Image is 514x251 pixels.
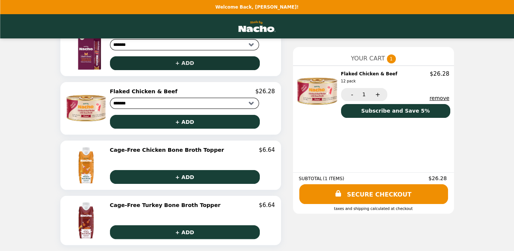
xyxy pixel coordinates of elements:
[429,95,449,101] button: remove
[110,88,181,95] h2: Flaked Chicken & Beef
[362,91,366,97] span: 1
[430,70,450,77] p: $26.28
[67,147,107,184] img: Cage-Free Chicken Bone Broth Topper
[341,88,362,101] button: -
[341,78,397,85] div: 12 pack
[259,147,275,153] p: $6.64
[299,207,448,211] div: Taxes and Shipping calculated at checkout
[429,175,448,181] span: $26.28
[299,184,448,204] a: SECURE CHECKOUT
[341,70,400,85] h2: Flaked Chicken & Beef
[110,202,224,208] h2: Cage-Free Turkey Bone Broth Topper
[299,176,323,181] span: SUBTOTAL
[110,225,260,239] button: + ADD
[387,54,396,63] span: 1
[215,4,299,10] p: Welcome Back, [PERSON_NAME]!
[66,29,108,70] img: Lickable Mousse Treats Salmon & Tuna Recipe
[323,176,344,181] span: ( 1 ITEMS )
[67,202,107,239] img: Cage-Free Turkey Bone Broth Topper
[110,115,260,129] button: + ADD
[341,104,450,118] button: Subscribe and Save 5%
[66,88,108,129] img: Flaked Chicken & Beef
[259,202,275,208] p: $6.64
[110,170,260,184] button: + ADD
[367,88,387,101] button: +
[110,147,227,153] h2: Cage-Free Chicken Bone Broth Topper
[237,19,278,34] img: Brand Logo
[351,55,385,62] span: YOUR CART
[110,98,259,109] select: Select a product variant
[255,88,275,95] p: $26.28
[110,56,260,70] button: + ADD
[296,70,340,112] img: Flaked Chicken & Beef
